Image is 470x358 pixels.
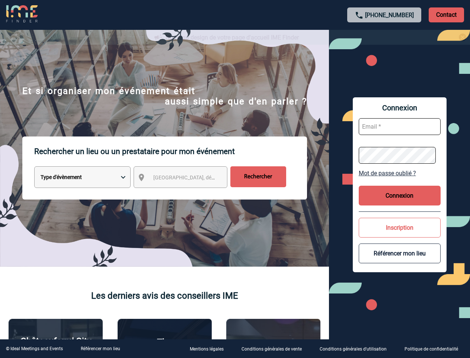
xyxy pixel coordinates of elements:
a: Mentions légales [184,345,236,352]
div: © Ideal Meetings and Events [6,346,63,351]
a: Référencer mon lieu [81,346,120,351]
a: Conditions générales d'utilisation [314,345,399,352]
a: Conditions générales de vente [236,345,314,352]
p: Conditions générales de vente [242,347,302,352]
p: Mentions légales [190,347,224,352]
p: Politique de confidentialité [405,347,458,352]
a: Politique de confidentialité [399,345,470,352]
p: Conditions générales d'utilisation [320,347,387,352]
